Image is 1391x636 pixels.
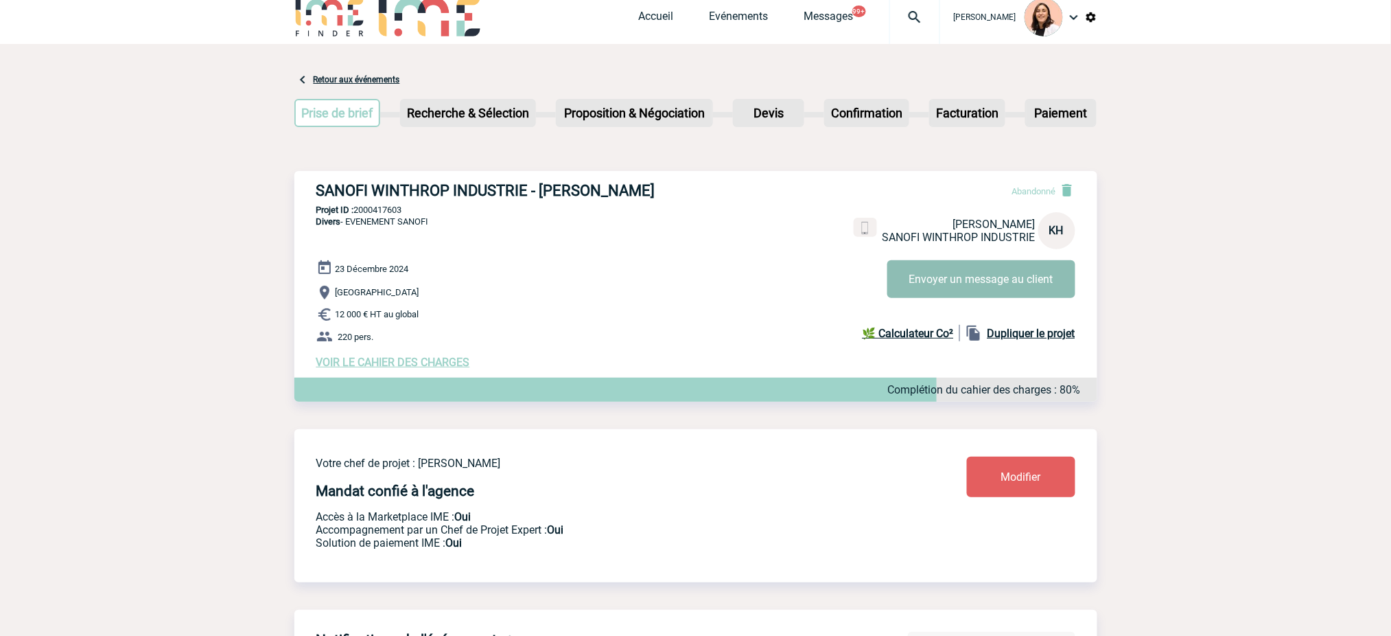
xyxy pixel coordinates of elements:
p: Devis [734,100,803,126]
b: Oui [446,536,463,549]
p: Accès à la Marketplace IME : [316,510,886,523]
span: - EVENEMENT SANOFI [316,216,429,227]
span: Modifier [1001,470,1041,484]
p: Prestation payante [316,523,886,536]
h3: SANOFI WINTHROP INDUSTRIE - [PERSON_NAME] [316,182,728,199]
a: Retour aux événements [314,75,400,84]
button: Envoyer un message au client [887,260,1075,298]
b: 🌿 Calculateur Co² [863,327,954,340]
span: 23 Décembre 2024 [336,264,409,274]
p: Prise de brief [296,100,379,126]
p: 2000417603 [294,205,1097,215]
a: Accueil [639,10,674,29]
p: Facturation [931,100,1004,126]
span: [PERSON_NAME] [953,218,1036,231]
span: [PERSON_NAME] [954,12,1016,22]
span: 12 000 € HT au global [336,310,419,320]
span: KH [1049,224,1064,237]
p: Recherche & Sélection [401,100,535,126]
a: Messages [804,10,854,29]
span: Abandonné [1012,186,1056,196]
a: VOIR LE CAHIER DES CHARGES [316,356,470,369]
p: Paiement [1027,100,1095,126]
p: Votre chef de projet : [PERSON_NAME] [316,457,886,470]
p: Conformité aux process achat client, Prise en charge de la facturation, Mutualisation de plusieur... [316,536,886,549]
span: 220 pers. [338,332,374,342]
b: Oui [548,523,564,536]
h4: Mandat confié à l'agence [316,483,475,499]
img: file_copy-black-24dp.png [966,325,982,341]
span: Divers [316,216,341,227]
p: Confirmation [826,100,908,126]
b: Dupliquer le projet [987,327,1075,340]
span: SANOFI WINTHROP INDUSTRIE [882,231,1036,244]
button: 99+ [852,5,866,17]
a: Evénements [710,10,769,29]
img: portable.png [859,222,872,234]
b: Oui [455,510,471,523]
b: Projet ID : [316,205,354,215]
a: 🌿 Calculateur Co² [863,325,960,341]
p: Proposition & Négociation [557,100,712,126]
span: [GEOGRAPHIC_DATA] [336,288,419,298]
